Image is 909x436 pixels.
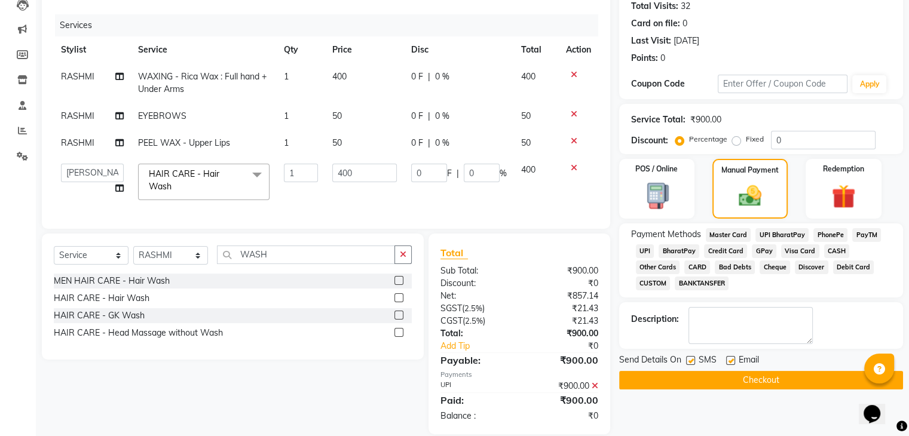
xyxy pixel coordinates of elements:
[521,71,535,82] span: 400
[739,354,759,369] span: Email
[631,228,701,241] span: Payment Methods
[284,137,289,148] span: 1
[852,228,881,242] span: PayTM
[732,183,769,209] img: _cash.svg
[682,17,687,30] div: 0
[440,315,463,326] span: CGST
[519,327,607,340] div: ₹900.00
[852,75,886,93] button: Apply
[431,265,519,277] div: Sub Total:
[431,315,519,327] div: ( )
[519,380,607,392] div: ₹900.00
[435,110,449,122] span: 0 %
[824,182,863,211] img: _gift.svg
[428,70,430,83] span: |
[690,113,721,126] div: ₹900.00
[824,244,850,258] span: CASH
[440,370,598,380] div: Payments
[859,388,897,424] iframe: chat widget
[138,110,186,121] span: EYEBROWS
[833,260,874,274] span: Debit Card
[172,181,177,192] a: x
[428,110,430,122] span: |
[435,137,449,149] span: 0 %
[631,17,680,30] div: Card on file:
[519,277,607,290] div: ₹0
[138,137,230,148] span: PEEL WAX - Upper Lips
[54,309,145,322] div: HAIR CARE - GK Wash
[332,71,347,82] span: 400
[61,110,94,121] span: RASHMI
[514,36,559,63] th: Total
[431,302,519,315] div: ( )
[519,290,607,302] div: ₹857.14
[619,371,903,389] button: Checkout
[465,316,483,326] span: 2.5%
[637,182,676,210] img: _pos-terminal.svg
[325,36,403,63] th: Price
[440,247,468,259] span: Total
[149,168,219,192] span: HAIR CARE - Hair Wash
[61,137,94,148] span: RASHMI
[411,137,423,149] span: 0 F
[457,167,459,180] span: |
[55,14,607,36] div: Services
[431,290,519,302] div: Net:
[61,71,94,82] span: RASHMI
[217,245,395,264] input: Search or Scan
[746,134,764,145] label: Fixed
[706,228,751,242] span: Master Card
[521,164,535,175] span: 400
[534,340,607,352] div: ₹0
[284,110,289,121] span: 1
[752,244,776,258] span: GPay
[781,244,819,258] span: Visa Card
[636,277,671,290] span: CUSTOM
[411,70,423,83] span: 0 F
[704,244,747,258] span: Credit Card
[431,327,519,340] div: Total:
[428,137,430,149] span: |
[636,244,654,258] span: UPI
[721,165,779,176] label: Manual Payment
[131,36,277,63] th: Service
[411,110,423,122] span: 0 F
[631,113,685,126] div: Service Total:
[431,410,519,422] div: Balance :
[559,36,598,63] th: Action
[519,353,607,367] div: ₹900.00
[823,164,864,174] label: Redemption
[332,110,342,121] span: 50
[332,137,342,148] span: 50
[674,35,699,47] div: [DATE]
[675,277,729,290] span: BANKTANSFER
[500,167,507,180] span: %
[631,35,671,47] div: Last Visit:
[619,354,681,369] span: Send Details On
[659,244,699,258] span: BharatPay
[521,110,531,121] span: 50
[521,137,531,148] span: 50
[755,228,809,242] span: UPI BharatPay
[689,134,727,145] label: Percentage
[519,315,607,327] div: ₹21.43
[684,260,710,274] span: CARD
[447,167,452,180] span: F
[435,70,449,83] span: 0 %
[431,340,534,352] a: Add Tip
[718,75,848,93] input: Enter Offer / Coupon Code
[431,393,519,407] div: Paid:
[795,260,828,274] span: Discover
[284,71,289,82] span: 1
[431,277,519,290] div: Discount:
[631,313,679,326] div: Description:
[631,78,718,90] div: Coupon Code
[431,353,519,367] div: Payable:
[760,260,790,274] span: Cheque
[54,327,223,339] div: HAIR CARE - Head Massage without Wash
[431,380,519,392] div: UPI
[519,302,607,315] div: ₹21.43
[631,134,668,147] div: Discount:
[54,36,131,63] th: Stylist
[636,260,680,274] span: Other Cards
